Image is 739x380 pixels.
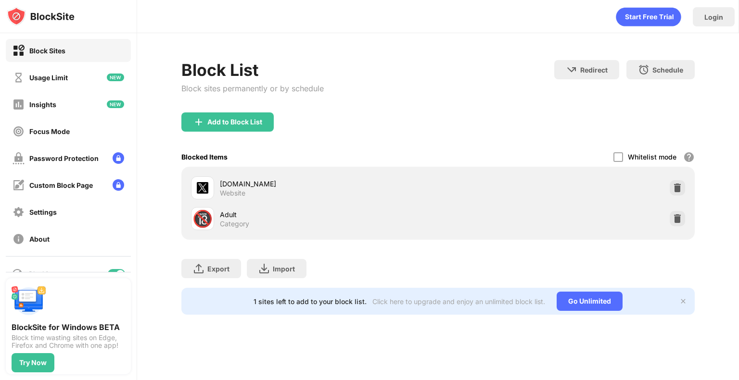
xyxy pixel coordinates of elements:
[220,179,438,189] div: [DOMAIN_NAME]
[13,98,25,110] img: insights-off.svg
[29,47,65,55] div: Block Sites
[628,153,676,161] div: Whitelist mode
[704,13,723,21] div: Login
[557,292,623,311] div: Go Unlimited
[12,284,46,319] img: push-desktop.svg
[254,297,367,306] div: 1 sites left to add to your block list.
[29,100,56,109] div: Insights
[207,118,262,126] div: Add to Block List
[12,334,125,349] div: Block time wasting sites on Edge, Firefox and Chrome with one app!
[29,235,50,243] div: About
[181,84,324,93] div: Block sites permanently or by schedule
[197,182,208,194] img: favicons
[113,152,124,164] img: lock-menu.svg
[13,179,25,191] img: customize-block-page-off.svg
[12,268,23,280] img: blocking-icon.svg
[372,297,545,306] div: Click here to upgrade and enjoy an unlimited block list.
[29,127,70,135] div: Focus Mode
[679,297,687,305] img: x-button.svg
[13,233,25,245] img: about-off.svg
[13,125,25,137] img: focus-off.svg
[580,66,608,74] div: Redirect
[7,7,75,26] img: logo-blocksite.svg
[29,181,93,189] div: Custom Block Page
[113,179,124,191] img: lock-menu.svg
[220,220,249,228] div: Category
[107,74,124,81] img: new-icon.svg
[652,66,683,74] div: Schedule
[13,45,25,57] img: block-on.svg
[616,7,681,26] div: animation
[207,265,229,273] div: Export
[13,72,25,84] img: time-usage-off.svg
[19,359,47,367] div: Try Now
[220,189,245,197] div: Website
[181,153,228,161] div: Blocked Items
[29,74,68,82] div: Usage Limit
[29,270,56,278] div: Blocking
[13,206,25,218] img: settings-off.svg
[192,209,213,229] div: 🔞
[181,60,324,80] div: Block List
[220,209,438,220] div: Adult
[29,208,57,216] div: Settings
[107,100,124,108] img: new-icon.svg
[12,322,125,332] div: BlockSite for Windows BETA
[29,154,99,162] div: Password Protection
[13,152,25,164] img: password-protection-off.svg
[273,265,295,273] div: Import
